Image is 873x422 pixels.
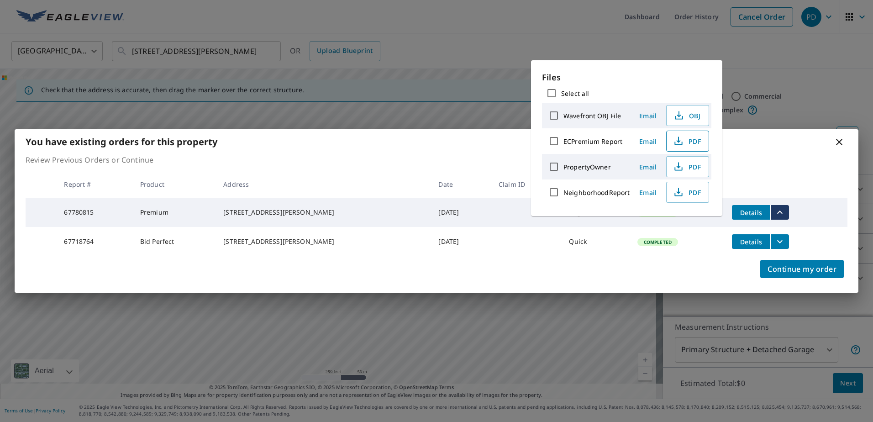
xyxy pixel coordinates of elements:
label: Wavefront OBJ File [563,111,621,120]
span: Email [637,188,659,197]
span: PDF [672,161,701,172]
button: Email [633,160,663,174]
span: Email [637,137,659,146]
span: OBJ [672,110,701,121]
button: Email [633,185,663,200]
button: filesDropdownBtn-67718764 [770,234,789,249]
div: [STREET_ADDRESS][PERSON_NAME] [223,208,424,217]
span: PDF [672,136,701,147]
td: Bid Perfect [133,227,216,256]
p: Files [542,71,711,84]
label: NeighborhoodReport [563,188,630,197]
span: Details [737,237,765,246]
th: Address [216,171,431,198]
span: Completed [638,239,677,245]
th: Claim ID [491,171,562,198]
button: PDF [666,182,709,203]
button: filesDropdownBtn-67780815 [770,205,789,220]
button: Email [633,109,663,123]
th: Report # [57,171,132,198]
span: PDF [672,187,701,198]
td: 67780815 [57,198,132,227]
span: Continue my order [768,263,836,275]
span: Email [637,111,659,120]
td: [DATE] [431,227,491,256]
td: [DATE] [431,198,491,227]
td: Premium [133,198,216,227]
button: PDF [666,131,709,152]
th: Product [133,171,216,198]
span: Email [637,163,659,171]
button: Continue my order [760,260,844,278]
button: Email [633,134,663,148]
td: 67718764 [57,227,132,256]
label: ECPremium Report [563,137,622,146]
button: detailsBtn-67718764 [732,234,770,249]
button: OBJ [666,105,709,126]
th: Date [431,171,491,198]
span: Details [737,208,765,217]
label: Select all [561,89,589,98]
label: PropertyOwner [563,163,611,171]
p: Review Previous Orders or Continue [26,154,847,165]
button: detailsBtn-67780815 [732,205,770,220]
div: [STREET_ADDRESS][PERSON_NAME] [223,237,424,246]
b: You have existing orders for this property [26,136,217,148]
button: PDF [666,156,709,177]
td: Quick [562,227,630,256]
